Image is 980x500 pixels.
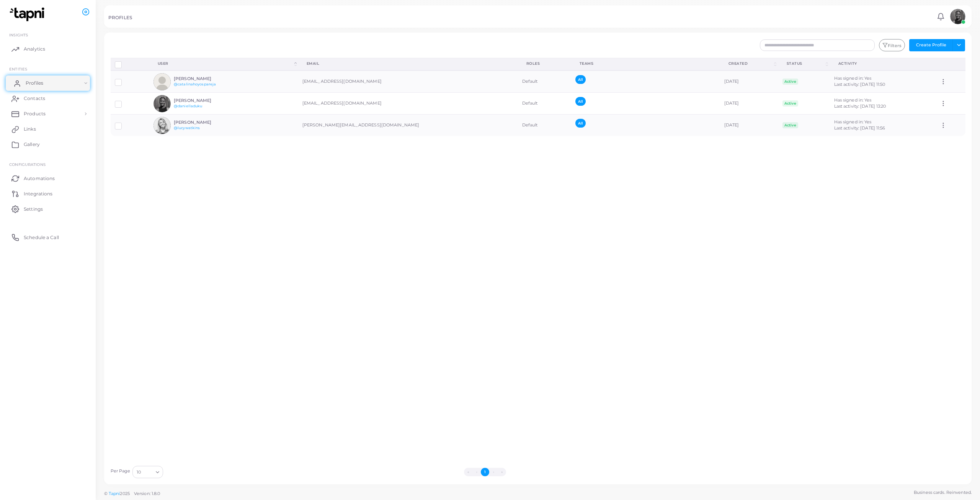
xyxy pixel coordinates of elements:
[24,46,45,52] span: Analytics
[174,126,200,130] a: @lucywatkins
[158,61,293,66] div: User
[137,468,141,476] span: 10
[174,76,230,81] h6: [PERSON_NAME]
[109,491,120,496] a: Tapni
[518,70,571,93] td: Default
[720,115,778,136] td: [DATE]
[526,61,563,66] div: Roles
[298,115,518,136] td: [PERSON_NAME][EMAIL_ADDRESS][DOMAIN_NAME]
[165,468,805,476] ul: Pagination
[6,41,90,57] a: Analytics
[24,110,46,117] span: Products
[6,137,90,152] a: Gallery
[9,162,46,167] span: Configurations
[134,491,160,496] span: Version: 1.8.0
[6,170,90,186] a: Automations
[24,95,45,102] span: Contacts
[24,206,43,213] span: Settings
[834,119,872,125] span: Has signed in: Yes
[518,115,571,136] td: Default
[950,9,965,24] img: avatar
[24,126,36,133] span: Links
[108,15,132,20] h5: PROFILES
[909,39,953,51] button: Create Profile
[834,82,885,87] span: Last activity: [DATE] 11:50
[720,70,778,93] td: [DATE]
[307,61,510,66] div: Email
[948,9,967,24] a: avatar
[132,466,163,478] div: Search for option
[481,468,489,476] button: Go to page 1
[834,103,886,109] span: Last activity: [DATE] 13:20
[111,468,131,474] label: Per Page
[24,175,55,182] span: Automations
[174,82,216,86] a: @catalinahoyospareja
[782,79,799,85] span: Active
[174,120,230,125] h6: [PERSON_NAME]
[720,93,778,115] td: [DATE]
[575,119,586,128] span: All
[575,97,586,106] span: All
[6,106,90,121] a: Products
[298,93,518,115] td: [EMAIL_ADDRESS][DOMAIN_NAME]
[9,67,27,71] span: ENTITIES
[154,73,171,90] img: avatar
[9,33,28,37] span: INSIGHTS
[580,61,712,66] div: Teams
[6,230,90,245] a: Schedule a Call
[6,121,90,137] a: Links
[834,75,872,81] span: Has signed in: Yes
[26,80,43,87] span: Profiles
[24,234,59,241] span: Schedule a Call
[936,58,965,70] th: Action
[154,117,171,134] img: avatar
[914,489,972,496] span: Business cards. Reinvented.
[834,97,872,103] span: Has signed in: Yes
[787,61,825,66] div: Status
[6,91,90,106] a: Contacts
[7,7,49,21] img: logo
[154,95,171,112] img: avatar
[518,93,571,115] td: Default
[142,468,153,476] input: Search for option
[6,201,90,216] a: Settings
[728,61,773,66] div: Created
[575,75,586,84] span: All
[834,125,885,131] span: Last activity: [DATE] 11:56
[24,190,52,197] span: Integrations
[838,61,928,66] div: activity
[104,490,160,497] span: ©
[111,58,149,70] th: Row-selection
[6,75,90,91] a: Profiles
[24,141,40,148] span: Gallery
[782,100,799,107] span: Active
[174,98,230,103] h6: [PERSON_NAME]
[6,186,90,201] a: Integrations
[298,70,518,93] td: [EMAIL_ADDRESS][DOMAIN_NAME]
[879,39,905,51] button: Filters
[120,490,129,497] span: 2025
[782,122,799,128] span: Active
[174,104,202,108] a: @danielladuku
